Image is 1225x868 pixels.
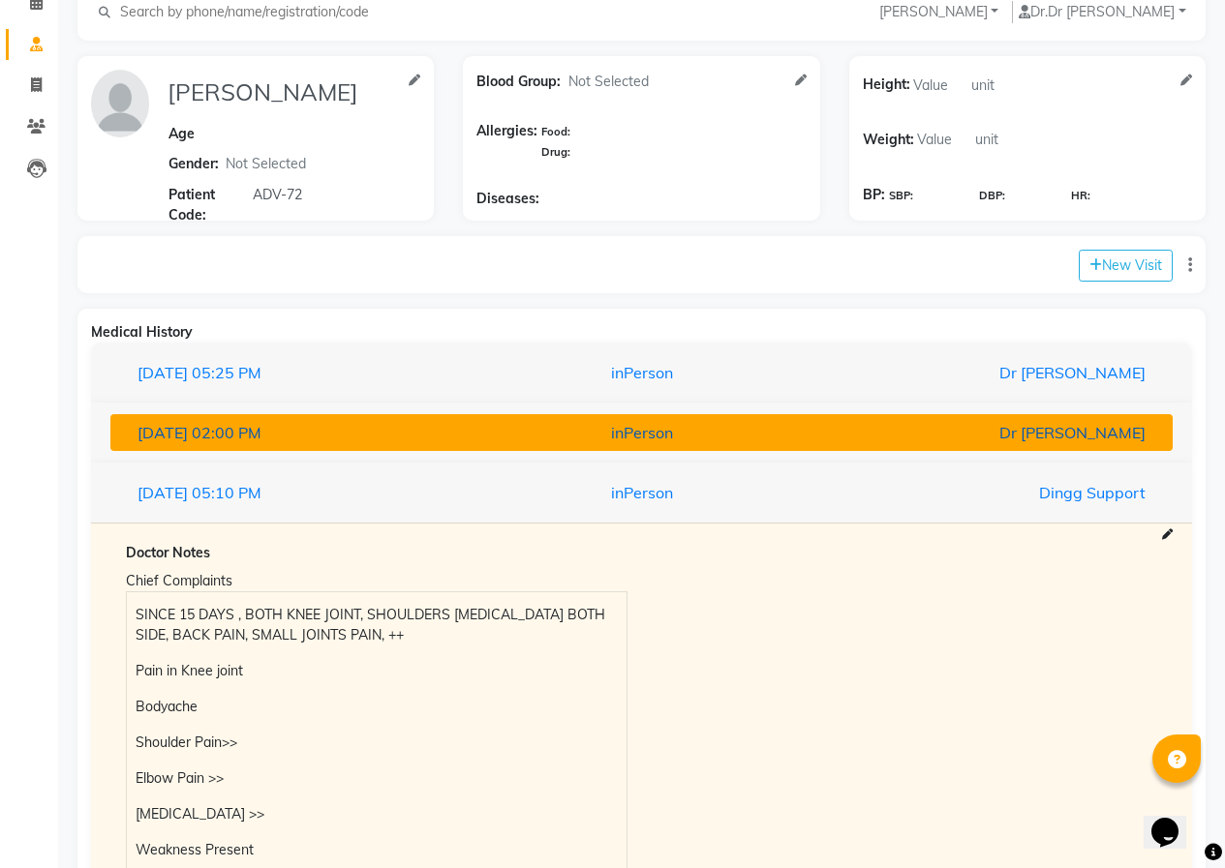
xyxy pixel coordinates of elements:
span: [DATE] [138,483,188,502]
p: Shoulder Pain>> [136,733,617,753]
button: [PERSON_NAME] [873,1,1005,23]
p: SINCE 15 DAYS , BOTH KNEE JOINT, SHOULDERS [MEDICAL_DATA] BOTH SIDE, BACK PAIN, SMALL JOINTS PAIN... [136,605,617,645]
div: Chief Complaints [126,571,628,591]
iframe: chat widget [1144,791,1206,849]
input: Patient Code [250,179,401,209]
div: Dr [PERSON_NAME] [814,361,1160,384]
input: Value [914,125,972,155]
span: 05:10 PM [192,483,261,502]
span: Weight: [863,125,914,155]
p: Weakness Present [136,840,617,860]
button: [DATE]05:10 PMinPersonDingg Support [110,474,1173,511]
p: Pain in Knee joint [136,661,617,681]
span: HR: [1071,188,1090,204]
span: Allergies: [476,121,537,162]
div: Dingg Support [814,481,1160,504]
button: Dr.Dr [PERSON_NAME] [1012,1,1192,23]
input: Name [165,70,401,114]
button: [DATE]02:00 PMinPersonDr [PERSON_NAME] [110,414,1173,451]
span: Age [168,125,195,142]
p: [MEDICAL_DATA] >> [136,804,617,824]
span: Drug: [541,145,570,159]
div: Dr [PERSON_NAME] [814,421,1160,444]
p: Bodyache [136,697,617,717]
span: 02:00 PM [192,423,261,442]
button: New Visit [1079,250,1173,282]
input: unit [972,125,1030,155]
div: inPerson [469,421,814,444]
input: unit [968,70,1026,100]
span: 05:25 PM [192,363,261,382]
div: inPerson [469,481,814,504]
span: [DATE] [138,363,188,382]
div: Doctor Notes [126,543,1157,563]
input: Value [910,70,968,100]
span: Food: [541,125,570,138]
input: Search by phone/name/registration/code [118,1,384,23]
img: profile [91,70,149,137]
div: Medical History [91,322,1192,343]
div: inPerson [469,361,814,384]
span: [DATE] [138,423,188,442]
span: DBP: [979,188,1005,204]
span: Dr. [1019,3,1048,20]
span: Patient Code: [168,185,250,225]
span: Height: [863,70,910,100]
button: [DATE]05:25 PMinPersonDr [PERSON_NAME] [110,354,1173,391]
span: Diseases: [476,189,539,209]
span: BP: [863,185,885,205]
span: SBP: [889,188,913,204]
p: Elbow Pain >> [136,768,617,789]
span: Blood Group: [476,72,561,92]
span: Gender: [168,154,219,174]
